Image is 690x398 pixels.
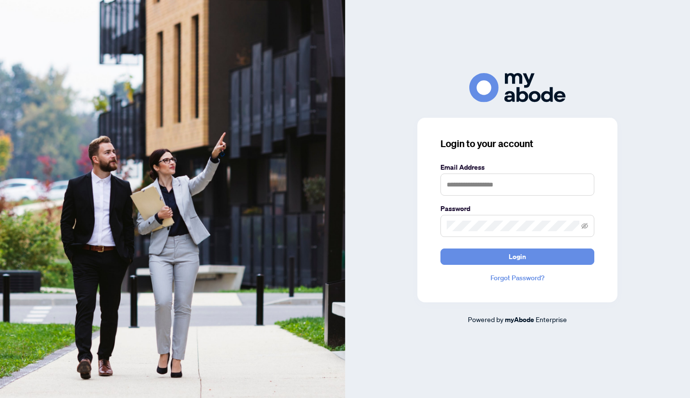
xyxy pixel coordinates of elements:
h3: Login to your account [440,137,594,150]
label: Email Address [440,162,594,173]
span: Enterprise [536,315,567,323]
span: Powered by [468,315,503,323]
button: Login [440,249,594,265]
a: myAbode [505,314,534,325]
label: Password [440,203,594,214]
span: Login [509,249,526,264]
a: Forgot Password? [440,273,594,283]
span: eye-invisible [581,223,588,229]
img: ma-logo [469,73,565,102]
